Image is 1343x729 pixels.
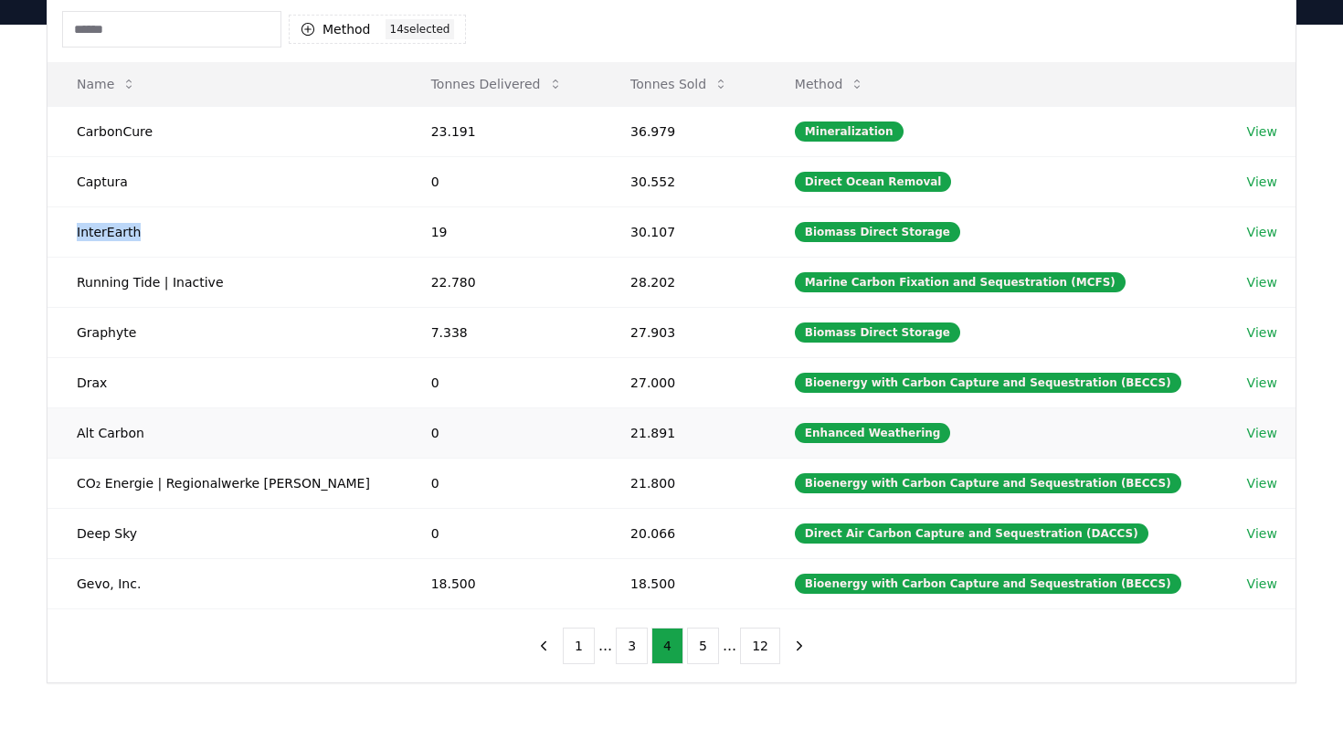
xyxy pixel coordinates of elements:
[289,15,466,44] button: Method14selected
[1247,173,1277,191] a: View
[601,106,766,156] td: 36.979
[528,628,559,664] button: previous page
[795,322,960,343] div: Biomass Direct Storage
[795,523,1148,544] div: Direct Air Carbon Capture and Sequestration (DACCS)
[795,121,904,142] div: Mineralization
[601,407,766,458] td: 21.891
[48,508,402,558] td: Deep Sky
[795,172,952,192] div: Direct Ocean Removal
[402,307,601,357] td: 7.338
[402,257,601,307] td: 22.780
[402,508,601,558] td: 0
[795,574,1181,594] div: Bioenergy with Carbon Capture and Sequestration (BECCS)
[795,222,960,242] div: Biomass Direct Storage
[1247,474,1277,492] a: View
[795,473,1181,493] div: Bioenergy with Carbon Capture and Sequestration (BECCS)
[687,628,719,664] button: 5
[402,156,601,206] td: 0
[598,635,612,657] li: ...
[48,307,402,357] td: Graphyte
[1247,122,1277,141] a: View
[1247,524,1277,543] a: View
[48,206,402,257] td: InterEarth
[601,307,766,357] td: 27.903
[1247,323,1277,342] a: View
[402,407,601,458] td: 0
[402,558,601,608] td: 18.500
[601,508,766,558] td: 20.066
[402,206,601,257] td: 19
[48,257,402,307] td: Running Tide | Inactive
[48,357,402,407] td: Drax
[48,106,402,156] td: CarbonCure
[402,458,601,508] td: 0
[616,66,743,102] button: Tonnes Sold
[601,458,766,508] td: 21.800
[616,628,648,664] button: 3
[795,373,1181,393] div: Bioenergy with Carbon Capture and Sequestration (BECCS)
[62,66,151,102] button: Name
[601,206,766,257] td: 30.107
[417,66,577,102] button: Tonnes Delivered
[780,66,880,102] button: Method
[601,357,766,407] td: 27.000
[723,635,736,657] li: ...
[1247,223,1277,241] a: View
[1247,374,1277,392] a: View
[48,458,402,508] td: CO₂ Energie | Regionalwerke [PERSON_NAME]
[651,628,683,664] button: 4
[402,106,601,156] td: 23.191
[1247,273,1277,291] a: View
[48,407,402,458] td: Alt Carbon
[48,156,402,206] td: Captura
[795,423,951,443] div: Enhanced Weathering
[601,558,766,608] td: 18.500
[795,272,1126,292] div: Marine Carbon Fixation and Sequestration (MCFS)
[784,628,815,664] button: next page
[386,19,455,39] div: 14 selected
[1247,424,1277,442] a: View
[601,156,766,206] td: 30.552
[740,628,780,664] button: 12
[1247,575,1277,593] a: View
[48,558,402,608] td: Gevo, Inc.
[601,257,766,307] td: 28.202
[402,357,601,407] td: 0
[563,628,595,664] button: 1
